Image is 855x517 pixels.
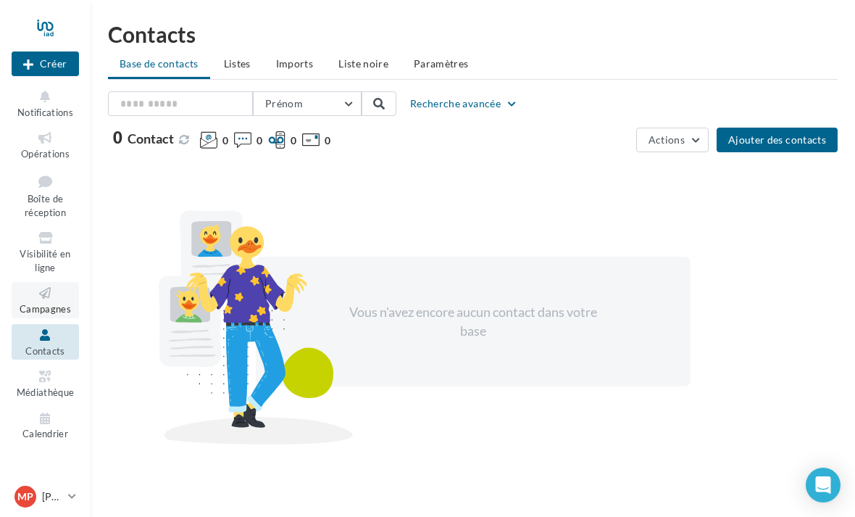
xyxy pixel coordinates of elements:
p: [PERSON_NAME] [42,489,62,504]
span: Boîte de réception [25,193,66,218]
h1: Contacts [108,23,838,45]
a: Opérations [12,127,79,162]
span: Liste noire [338,57,388,70]
button: Prénom [253,91,362,116]
span: Contacts [25,345,65,357]
a: Campagnes [12,282,79,318]
span: 0 [113,130,122,146]
span: Contact [128,131,174,146]
button: Notifications [12,86,79,121]
span: MP [17,489,33,504]
span: Opérations [21,148,70,160]
span: Prénom [265,97,303,109]
span: Visibilité en ligne [20,248,70,273]
span: Imports [276,57,313,70]
a: Visibilité en ligne [12,227,79,276]
span: Paramètres [414,57,469,70]
span: 0 [256,133,262,148]
div: Open Intercom Messenger [806,468,841,502]
span: 0 [222,133,228,148]
button: Recherche avancée [404,95,524,112]
button: Créer [12,51,79,76]
a: Boîte de réception [12,169,79,222]
span: Actions [648,133,685,146]
span: 0 [291,133,296,148]
button: Actions [636,128,709,152]
span: Notifications [17,107,73,118]
span: Médiathèque [17,386,75,398]
span: Listes [224,57,251,70]
button: Ajouter des contacts [717,128,838,152]
span: Calendrier [22,429,68,440]
a: Calendrier [12,408,79,443]
div: Vous n'avez encore aucun contact dans votre base [349,303,598,340]
span: Campagnes [20,303,71,315]
div: Nouvelle campagne [12,51,79,76]
a: Médiathèque [12,365,79,401]
a: MP [PERSON_NAME] [12,483,79,510]
span: 0 [325,133,330,148]
a: Contacts [12,324,79,360]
